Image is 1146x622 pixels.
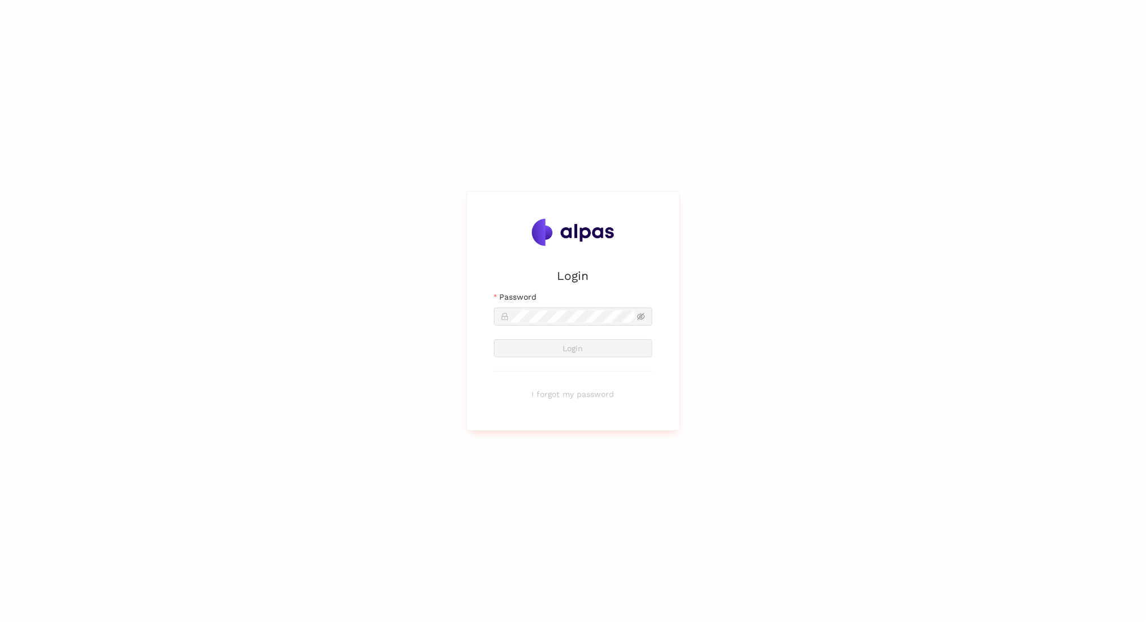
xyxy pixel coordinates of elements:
input: Password [511,310,635,323]
img: Alpas.ai Logo [532,219,615,246]
span: eye-invisible [637,313,645,321]
span: lock [501,313,509,321]
label: Password [494,291,537,303]
h2: Login [494,266,652,285]
button: I forgot my password [494,385,652,403]
button: Login [494,339,652,357]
